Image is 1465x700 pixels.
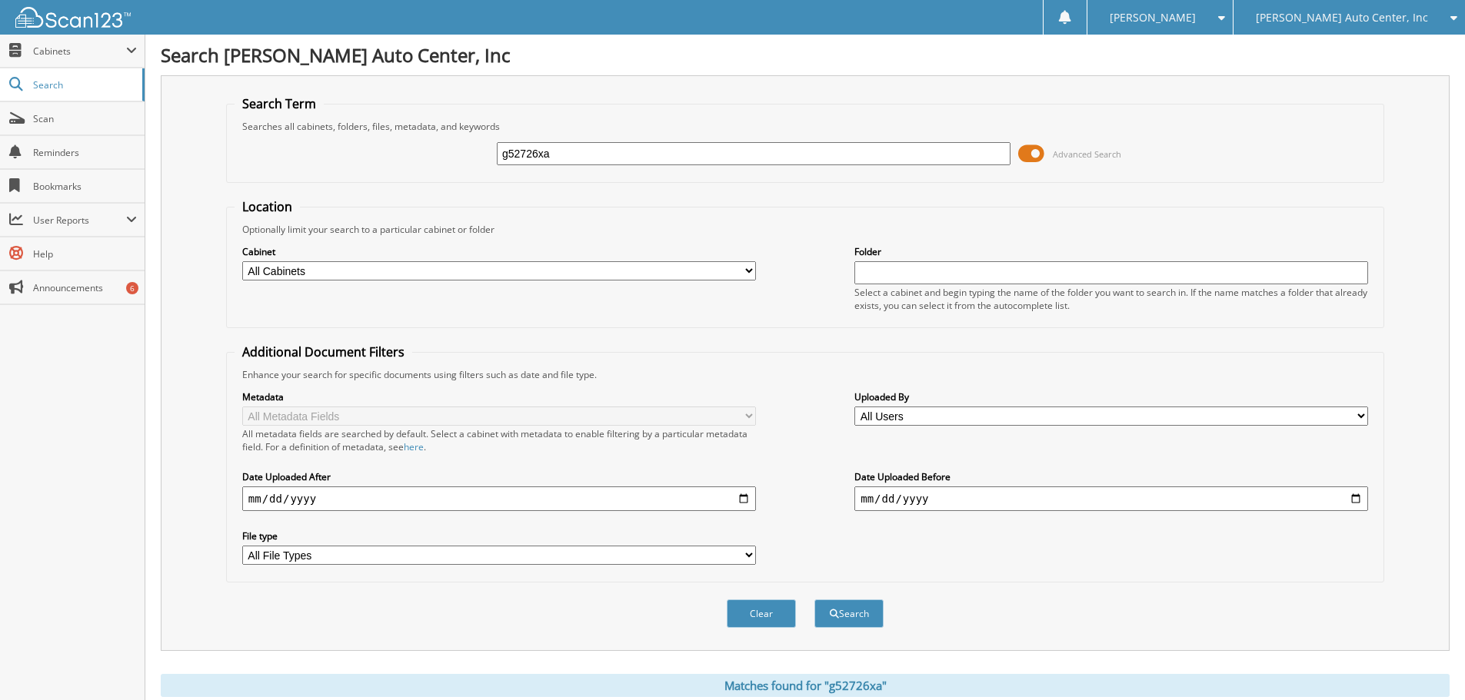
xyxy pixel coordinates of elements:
label: Metadata [242,390,756,403]
span: [PERSON_NAME] Auto Center, Inc [1256,13,1428,22]
button: Clear [727,599,796,628]
label: Cabinet [242,245,756,258]
input: end [854,486,1368,511]
span: Search [33,78,135,91]
div: Searches all cabinets, folders, files, metadata, and keywords [235,120,1376,133]
span: User Reports [33,214,126,227]
div: 6 [126,282,138,294]
div: All metadata fields are searched by default. Select a cabinet with metadata to enable filtering b... [242,427,756,453]
label: File type [242,529,756,542]
span: Bookmarks [33,180,137,193]
input: start [242,486,756,511]
legend: Search Term [235,95,324,112]
legend: Additional Document Filters [235,343,412,360]
span: Announcements [33,281,137,294]
label: Date Uploaded Before [854,470,1368,483]
a: here [404,440,424,453]
div: Matches found for "g52726xa" [161,674,1450,697]
div: Enhance your search for specific documents using filters such as date and file type. [235,368,1376,381]
span: Advanced Search [1053,148,1121,160]
span: Scan [33,112,137,125]
legend: Location [235,198,300,215]
button: Search [814,599,884,628]
label: Date Uploaded After [242,470,756,483]
span: Help [33,247,137,260]
span: Reminders [33,146,137,159]
h1: Search [PERSON_NAME] Auto Center, Inc [161,42,1450,68]
img: scan123-logo-white.svg [15,7,131,28]
label: Uploaded By [854,390,1368,403]
label: Folder [854,245,1368,258]
div: Optionally limit your search to a particular cabinet or folder [235,223,1376,236]
span: Cabinets [33,45,126,58]
span: [PERSON_NAME] [1110,13,1196,22]
div: Select a cabinet and begin typing the name of the folder you want to search in. If the name match... [854,286,1368,312]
